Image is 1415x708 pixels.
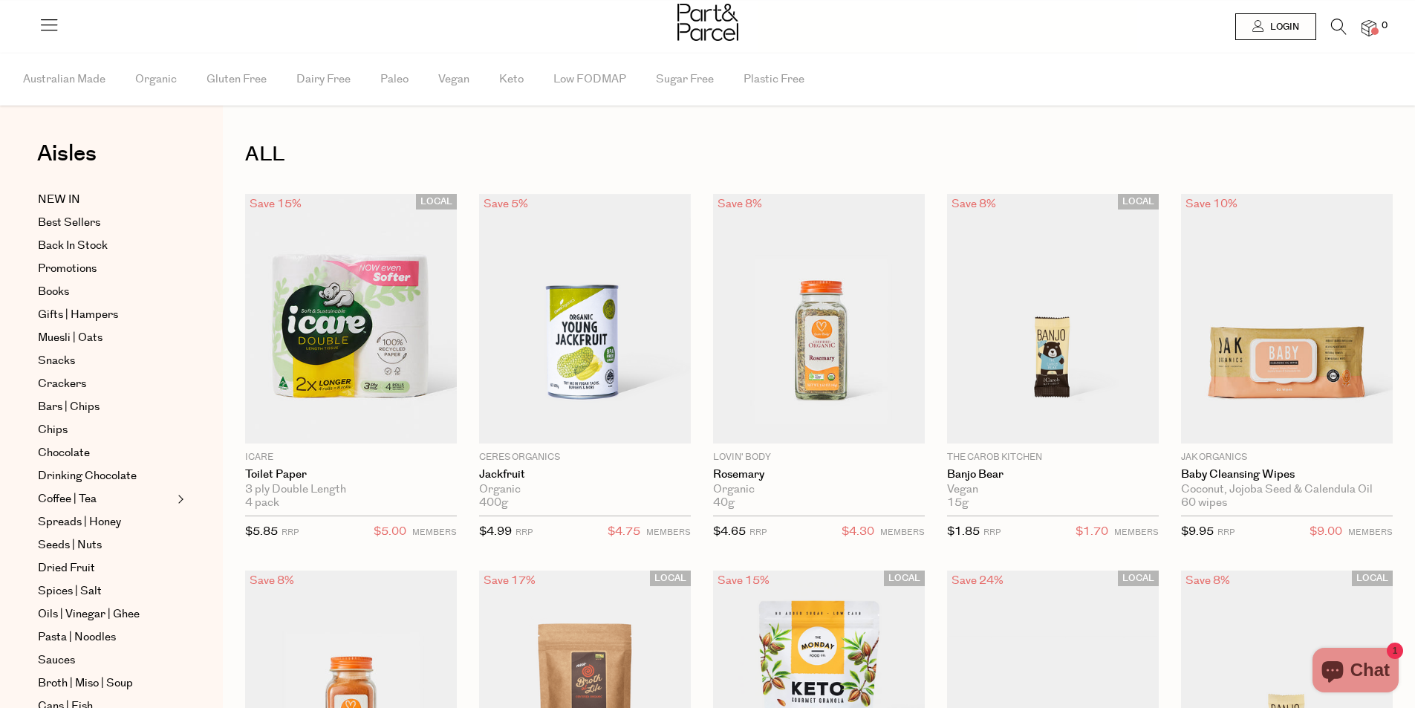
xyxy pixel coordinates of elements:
span: Coffee | Tea [38,490,97,508]
a: Snacks [38,352,173,370]
span: Chocolate [38,444,90,462]
span: $4.75 [608,522,640,542]
a: Back In Stock [38,237,173,255]
small: RRP [1217,527,1235,538]
inbox-online-store-chat: Shopify online store chat [1308,648,1403,696]
a: Pasta | Noodles [38,629,173,646]
span: Oils | Vinegar | Ghee [38,605,140,623]
span: Keto [499,53,524,105]
div: Save 24% [947,571,1008,591]
a: Gifts | Hampers [38,306,173,324]
a: Rosemary [713,468,925,481]
span: Gluten Free [206,53,267,105]
div: Save 8% [947,194,1001,214]
a: Chocolate [38,444,173,462]
div: Save 15% [713,571,774,591]
span: Vegan [438,53,469,105]
a: Dried Fruit [38,559,173,577]
small: RRP [983,527,1001,538]
div: Save 5% [479,194,533,214]
button: Expand/Collapse Coffee | Tea [174,490,184,508]
div: Save 17% [479,571,540,591]
small: MEMBERS [880,527,925,538]
span: LOCAL [650,571,691,586]
a: Coffee | Tea [38,490,173,508]
span: NEW IN [38,191,80,209]
span: 0 [1378,19,1391,33]
span: Aisles [37,137,97,170]
img: Jackfruit [479,194,691,444]
span: LOCAL [416,194,457,210]
a: Spices | Salt [38,582,173,600]
p: Ceres Organics [479,451,691,464]
a: Spreads | Honey [38,513,173,531]
span: Spreads | Honey [38,513,121,531]
span: 15g [947,496,969,510]
span: Muesli | Oats [38,329,103,347]
div: Save 8% [713,194,767,214]
div: Save 10% [1181,194,1242,214]
p: Lovin' Body [713,451,925,464]
a: Crackers [38,375,173,393]
a: Jackfruit [479,468,691,481]
span: Gifts | Hampers [38,306,118,324]
a: Muesli | Oats [38,329,173,347]
span: Plastic Free [744,53,804,105]
a: Toilet Paper [245,468,457,481]
span: Drinking Chocolate [38,467,137,485]
span: Organic [135,53,177,105]
span: $4.30 [842,522,874,542]
small: MEMBERS [1114,527,1159,538]
span: LOCAL [1118,194,1159,210]
div: 3 ply Double Length [245,483,457,496]
a: Oils | Vinegar | Ghee [38,605,173,623]
small: RRP [515,527,533,538]
span: $5.00 [374,522,406,542]
span: Best Sellers [38,214,100,232]
a: Promotions [38,260,173,278]
a: Banjo Bear [947,468,1159,481]
span: Snacks [38,352,75,370]
small: RRP [282,527,299,538]
small: MEMBERS [646,527,691,538]
span: $9.95 [1181,524,1214,539]
span: Books [38,283,69,301]
span: Promotions [38,260,97,278]
span: Dried Fruit [38,559,95,577]
p: Jak Organics [1181,451,1393,464]
span: Paleo [380,53,409,105]
div: Organic [713,483,925,496]
small: MEMBERS [1348,527,1393,538]
span: Login [1266,21,1299,33]
div: Coconut, Jojoba Seed & Calendula Oil [1181,483,1393,496]
img: Part&Parcel [677,4,738,41]
span: $4.65 [713,524,746,539]
a: Login [1235,13,1316,40]
a: Seeds | Nuts [38,536,173,554]
span: $5.85 [245,524,278,539]
span: 40g [713,496,735,510]
span: LOCAL [884,571,925,586]
span: $1.70 [1076,522,1108,542]
div: Save 8% [1181,571,1235,591]
img: Rosemary [713,194,925,444]
span: Chips [38,421,68,439]
img: Toilet Paper [245,194,457,444]
span: Dairy Free [296,53,351,105]
span: Low FODMAP [553,53,626,105]
small: MEMBERS [412,527,457,538]
span: 400g [479,496,508,510]
a: Bars | Chips [38,398,173,416]
img: Banjo Bear [947,194,1159,444]
span: Sugar Free [656,53,714,105]
a: NEW IN [38,191,173,209]
a: Books [38,283,173,301]
span: Bars | Chips [38,398,100,416]
p: icare [245,451,457,464]
a: Aisles [37,143,97,180]
span: LOCAL [1118,571,1159,586]
span: Pasta | Noodles [38,629,116,646]
span: $4.99 [479,524,512,539]
span: 60 wipes [1181,496,1227,510]
span: Crackers [38,375,86,393]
